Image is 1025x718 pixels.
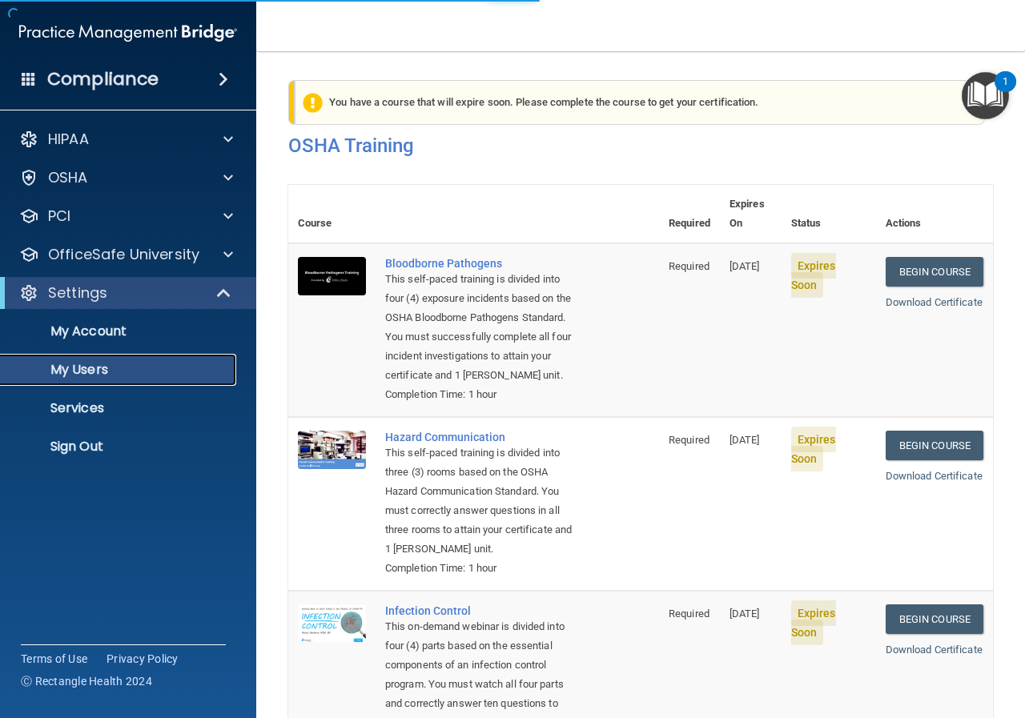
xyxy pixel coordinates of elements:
[730,260,760,272] span: [DATE]
[19,245,233,264] a: OfficeSafe University
[48,168,88,187] p: OSHA
[791,600,836,645] span: Expires Soon
[876,185,993,243] th: Actions
[19,168,233,187] a: OSHA
[10,362,229,378] p: My Users
[48,130,89,149] p: HIPAA
[47,68,159,90] h4: Compliance
[791,427,836,471] span: Expires Soon
[10,439,229,455] p: Sign Out
[19,17,237,49] img: PMB logo
[962,72,1009,119] button: Open Resource Center, 1 new notification
[10,400,229,416] p: Services
[288,185,376,243] th: Course
[385,270,579,385] div: This self-paced training is divided into four (4) exposure incidents based on the OSHA Bloodborne...
[48,207,70,226] p: PCI
[21,651,87,667] a: Terms of Use
[107,651,179,667] a: Privacy Policy
[720,185,782,243] th: Expires On
[730,608,760,620] span: [DATE]
[48,245,199,264] p: OfficeSafe University
[782,185,876,243] th: Status
[19,130,233,149] a: HIPAA
[669,608,709,620] span: Required
[295,80,985,125] div: You have a course that will expire soon. Please complete the course to get your certification.
[730,434,760,446] span: [DATE]
[48,283,107,303] p: Settings
[385,559,579,578] div: Completion Time: 1 hour
[791,253,836,298] span: Expires Soon
[303,93,323,113] img: exclamation-circle-solid-warning.7ed2984d.png
[1003,82,1008,102] div: 1
[886,470,983,482] a: Download Certificate
[669,260,709,272] span: Required
[19,283,232,303] a: Settings
[886,296,983,308] a: Download Certificate
[748,604,1006,668] iframe: Drift Widget Chat Controller
[21,673,152,689] span: Ⓒ Rectangle Health 2024
[10,323,229,339] p: My Account
[886,257,983,287] a: Begin Course
[669,434,709,446] span: Required
[385,431,579,443] a: Hazard Communication
[659,185,720,243] th: Required
[385,385,579,404] div: Completion Time: 1 hour
[288,134,993,157] h4: OSHA Training
[886,431,983,460] a: Begin Course
[385,257,579,270] a: Bloodborne Pathogens
[19,207,233,226] a: PCI
[385,443,579,559] div: This self-paced training is divided into three (3) rooms based on the OSHA Hazard Communication S...
[385,604,579,617] a: Infection Control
